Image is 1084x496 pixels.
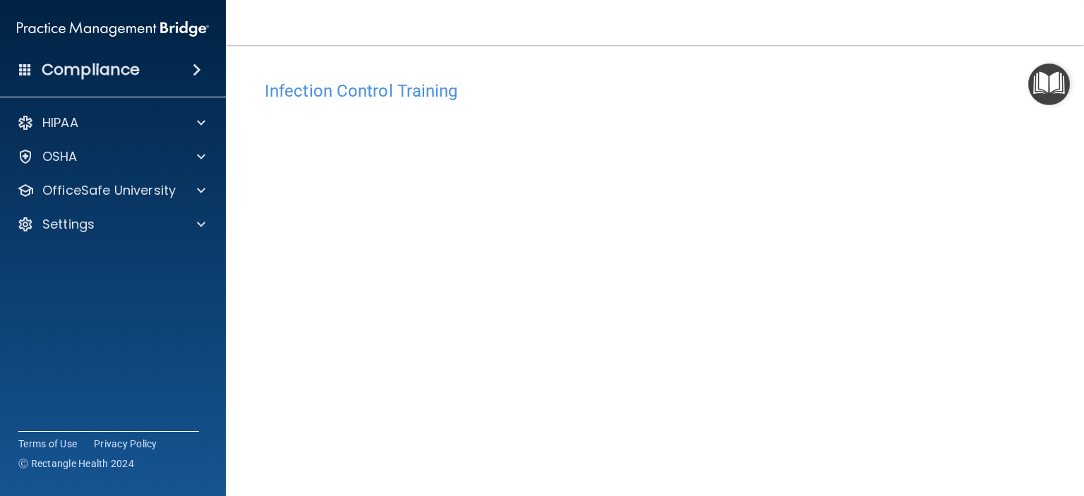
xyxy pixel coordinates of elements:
p: OSHA [42,148,78,165]
h4: Compliance [42,60,140,80]
img: PMB logo [17,15,209,43]
p: Settings [42,216,95,233]
a: OSHA [17,148,205,165]
a: Terms of Use [18,437,77,451]
a: HIPAA [17,114,205,131]
a: Settings [17,216,205,233]
a: OfficeSafe University [17,182,205,199]
p: HIPAA [42,114,78,131]
h4: Infection Control Training [265,82,1045,100]
a: Privacy Policy [94,437,157,451]
p: OfficeSafe University [42,182,176,199]
span: Ⓒ Rectangle Health 2024 [18,456,134,471]
iframe: Drift Widget Chat Controller [1013,425,1067,478]
button: Open Resource Center [1028,63,1070,105]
